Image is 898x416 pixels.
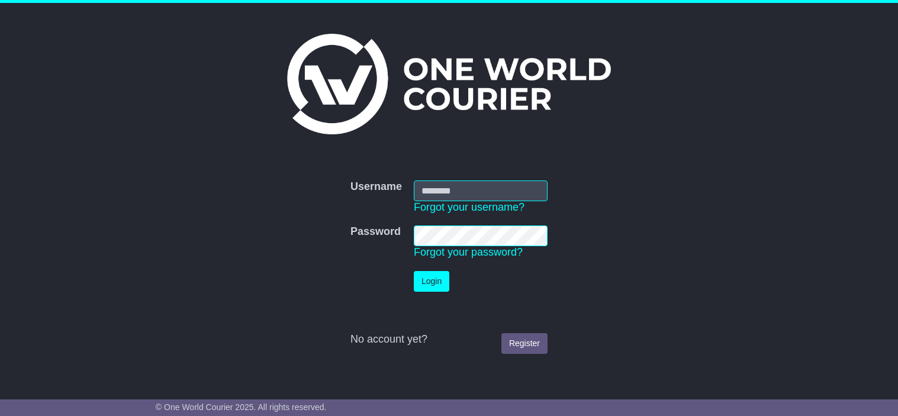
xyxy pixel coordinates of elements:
[287,34,610,134] img: One World
[414,246,523,258] a: Forgot your password?
[156,402,327,412] span: © One World Courier 2025. All rights reserved.
[414,271,449,292] button: Login
[414,201,524,213] a: Forgot your username?
[350,180,402,194] label: Username
[350,333,548,346] div: No account yet?
[350,225,401,238] label: Password
[501,333,548,354] a: Register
